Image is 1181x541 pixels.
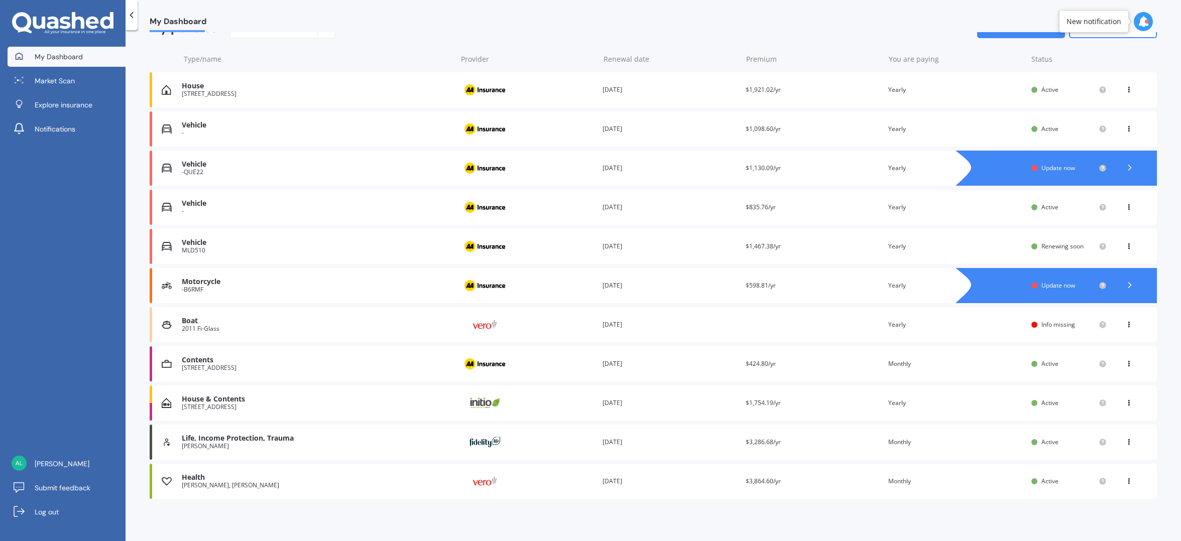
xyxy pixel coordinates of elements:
div: Monthly [888,476,1023,486]
span: My Dashboard [35,52,83,62]
span: Active [1041,438,1058,446]
span: $1,098.60/yr [746,124,781,133]
img: Vehicle [162,202,172,212]
span: $1,467.38/yr [746,242,781,250]
span: Notifications [35,124,75,134]
div: Contents [182,356,451,364]
span: Explore insurance [35,100,92,110]
div: [STREET_ADDRESS] [182,364,451,371]
span: $1,754.19/yr [746,398,781,407]
div: - [182,208,451,215]
span: $3,286.68/yr [746,438,781,446]
img: Vero [459,472,510,491]
img: Vehicle [162,241,172,251]
div: Provider [461,54,596,64]
div: Premium [746,54,881,64]
div: Vehicle [182,160,451,169]
img: Vehicle [162,124,172,134]
img: AA [459,198,510,217]
a: Submit feedback [8,478,126,498]
div: [DATE] [603,359,738,369]
span: $598.81/yr [746,281,776,290]
div: [DATE] [603,241,738,251]
span: $835.76/yr [746,203,776,211]
div: Life, Income Protection, Trauma [182,434,451,443]
span: Market Scan [35,76,75,86]
a: Explore insurance [8,95,126,115]
span: [PERSON_NAME] [35,459,89,469]
span: Active [1041,398,1058,407]
a: [PERSON_NAME] [8,454,126,474]
img: Vehicle [162,163,172,173]
div: - [182,129,451,137]
div: [STREET_ADDRESS] [182,90,451,97]
div: Yearly [888,320,1023,330]
img: House & Contents [162,398,171,408]
img: Contents [162,359,172,369]
a: Log out [8,502,126,522]
span: Active [1041,85,1058,94]
div: [DATE] [603,85,738,95]
div: My policies [150,21,217,36]
div: Renewal date [604,54,738,64]
a: Market Scan [8,71,126,91]
div: [DATE] [603,437,738,447]
img: AA [459,159,510,178]
span: Log out [35,507,59,517]
div: Monthly [888,359,1023,369]
div: Vehicle [182,238,451,247]
span: Renewing soon [1041,242,1084,250]
div: -B6RMF [182,286,451,293]
img: 946223209a40886916a3420ebc0f8f13 [12,456,27,471]
div: New notification [1067,17,1121,27]
span: Info missing [1041,320,1075,329]
div: [DATE] [603,281,738,291]
img: Fidelity Life [459,433,510,452]
div: [DATE] [603,124,738,134]
a: My Dashboard [8,47,126,67]
img: Boat [162,320,172,330]
span: Update now [1041,281,1075,290]
span: Update now [1041,164,1075,172]
div: Yearly [888,85,1023,95]
img: AA [459,80,510,99]
span: $3,864.60/yr [746,477,781,485]
span: $424.80/yr [746,359,776,368]
div: You are paying [889,54,1023,64]
div: [PERSON_NAME] [182,443,451,450]
div: House [182,82,451,90]
div: Yearly [888,124,1023,134]
span: Active [1041,477,1058,485]
span: Active [1041,359,1058,368]
div: Motorcycle [182,278,451,286]
span: Submit feedback [35,483,90,493]
div: [PERSON_NAME], [PERSON_NAME] [182,482,451,489]
div: Yearly [888,202,1023,212]
div: Vehicle [182,121,451,129]
img: Vero [459,315,510,334]
div: [DATE] [603,320,738,330]
div: [STREET_ADDRESS] [182,403,451,411]
div: Boat [182,317,451,325]
img: House [162,85,171,95]
div: [DATE] [603,163,738,173]
img: Motorcycle [162,281,172,291]
div: Type/name [184,54,453,64]
div: Monthly [888,437,1023,447]
div: House & Contents [182,395,451,403]
span: Active [1041,124,1058,133]
div: 2011 Fi-Glass [182,325,451,332]
div: [DATE] [603,476,738,486]
img: AA [459,237,510,256]
div: Yearly [888,163,1023,173]
img: AA [459,354,510,373]
div: [DATE] [603,398,738,408]
div: [DATE] [603,202,738,212]
span: $1,130.09/yr [746,164,781,172]
div: Yearly [888,398,1023,408]
a: Notifications [8,119,126,139]
div: Health [182,473,451,482]
img: Life [162,437,172,447]
div: -QUE22 [182,169,451,176]
span: My Dashboard [150,17,206,30]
